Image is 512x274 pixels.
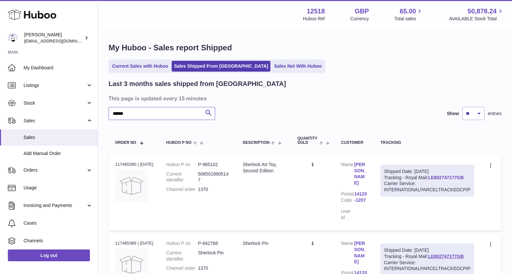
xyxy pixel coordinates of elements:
[24,150,93,157] span: Add Manual Order
[354,162,367,186] a: [PERSON_NAME]
[350,16,369,22] div: Currency
[166,162,198,168] dt: Huboo P no
[166,141,192,145] span: Huboo P no
[198,186,230,193] dd: 1370
[166,171,198,183] dt: Current identifier
[109,79,286,88] h2: Last 3 months sales shipped from [GEOGRAPHIC_DATA]
[115,240,153,246] div: 117485389 | [DATE]
[243,162,284,174] div: Sherlock Art Toy, Second Edition
[449,16,504,22] span: AVAILABLE Stock Total
[341,240,354,267] dt: Name
[166,186,198,193] dt: Channel order
[109,95,500,102] h3: This page is updated every 15 minutes
[24,32,83,44] div: [PERSON_NAME]
[354,240,367,265] a: [PERSON_NAME]
[394,7,423,22] a: 65.00 Total sales
[24,167,86,173] span: Orders
[381,141,474,145] div: Tracking
[243,240,284,247] div: Sherlock Pin
[115,141,136,145] span: Order No
[384,260,470,272] div: Carrier Service: INTERNATIONALPARCELTRACKEDCPIP
[24,202,86,209] span: Invoicing and Payments
[166,250,198,262] dt: Current identifier
[355,7,369,16] strong: GBP
[24,185,93,191] span: Usage
[24,134,93,141] span: Sales
[198,240,230,247] dd: P-842768
[381,165,474,197] div: Tracking - Royal Mail:
[272,61,324,72] a: Sales Not With Huboo
[115,169,148,202] img: no-photo.jpg
[341,208,354,221] dt: User Id
[384,180,470,193] div: Carrier Service: INTERNATIONALPARCELTRACKEDCPIP
[303,16,325,22] div: Huboo Ref
[384,168,470,175] div: Shipped Date: [DATE]
[115,162,153,167] div: 117485390 | [DATE]
[24,65,93,71] span: My Dashboard
[354,191,367,203] a: 14120-1207
[166,240,198,247] dt: Huboo P no
[109,43,502,53] h1: My Huboo - Sales report Shipped
[449,7,504,22] a: 50,878.24 AVAILABLE Stock Total
[8,249,90,261] a: Log out
[307,7,325,16] strong: 12518
[447,111,459,117] label: Show
[400,7,416,16] span: 65.00
[166,265,198,271] dt: Channel order
[198,162,230,168] dd: P-965102
[198,250,230,262] dd: Sherlock Pin
[341,191,354,205] dt: Postal Code
[243,141,269,145] span: Description
[24,118,86,124] span: Sales
[24,82,86,89] span: Listings
[24,238,93,244] span: Channels
[341,141,367,145] div: Customer
[384,247,470,253] div: Shipped Date: [DATE]
[468,7,497,16] span: 50,878.24
[428,175,464,180] a: LE802747177GB
[394,16,423,22] span: Total sales
[198,265,230,271] dd: 1370
[110,61,170,72] a: Current Sales with Huboo
[24,100,86,106] span: Stock
[297,136,317,145] span: Quantity Sold
[341,162,354,188] dt: Name
[24,220,93,226] span: Cases
[291,155,334,231] td: 1
[8,33,18,43] img: caitlin@fancylamp.co
[198,171,230,183] dd: 5065019905147
[428,254,464,259] a: LE802747177GB
[172,61,270,72] a: Sales Shipped From [GEOGRAPHIC_DATA]
[488,111,502,117] span: entries
[24,38,96,43] span: [EMAIL_ADDRESS][DOMAIN_NAME]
